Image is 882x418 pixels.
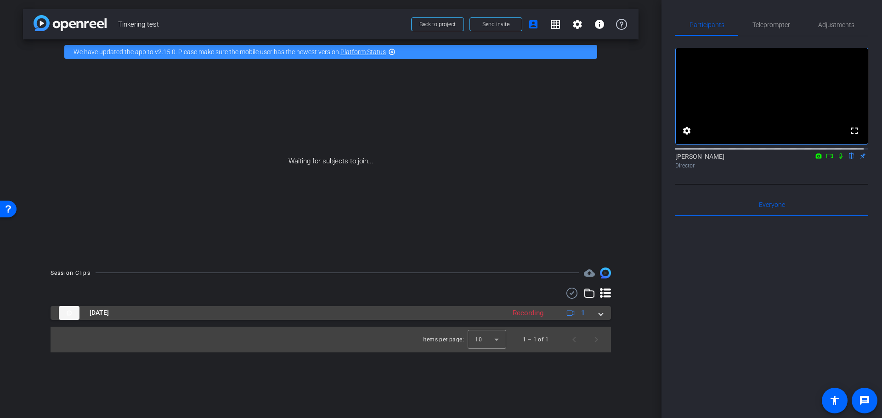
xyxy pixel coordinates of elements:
[388,48,396,56] mat-icon: highlight_off
[64,45,597,59] div: We have updated the app to v2.15.0. Please make sure the mobile user has the newest version.
[340,48,386,56] a: Platform Status
[600,268,611,279] img: Session clips
[411,17,464,31] button: Back to project
[818,22,854,28] span: Adjustments
[423,335,464,344] div: Items per page:
[849,125,860,136] mat-icon: fullscreen
[581,308,585,318] span: 1
[90,308,109,318] span: [DATE]
[469,17,522,31] button: Send invite
[681,125,692,136] mat-icon: settings
[482,21,509,28] span: Send invite
[690,22,724,28] span: Participants
[23,64,639,258] div: Waiting for subjects to join...
[51,268,90,278] div: Session Clips
[829,395,840,406] mat-icon: accessibility
[584,268,595,279] mat-icon: cloud_upload
[59,306,79,320] img: thumb-nail
[51,306,611,320] mat-expansion-panel-header: thumb-nail[DATE]Recording1
[675,152,868,170] div: [PERSON_NAME]
[508,308,548,318] div: Recording
[675,162,868,170] div: Director
[759,201,785,208] span: Everyone
[572,19,583,30] mat-icon: settings
[550,19,561,30] mat-icon: grid_on
[523,335,548,344] div: 1 – 1 of 1
[118,15,406,33] span: Tinkering test
[752,22,790,28] span: Teleprompter
[846,151,857,160] mat-icon: flip
[584,268,595,279] span: Destinations for your clips
[34,15,107,31] img: app-logo
[594,19,605,30] mat-icon: info
[859,395,870,406] mat-icon: message
[585,329,607,351] button: Next page
[419,21,456,28] span: Back to project
[528,19,539,30] mat-icon: account_box
[563,329,585,351] button: Previous page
